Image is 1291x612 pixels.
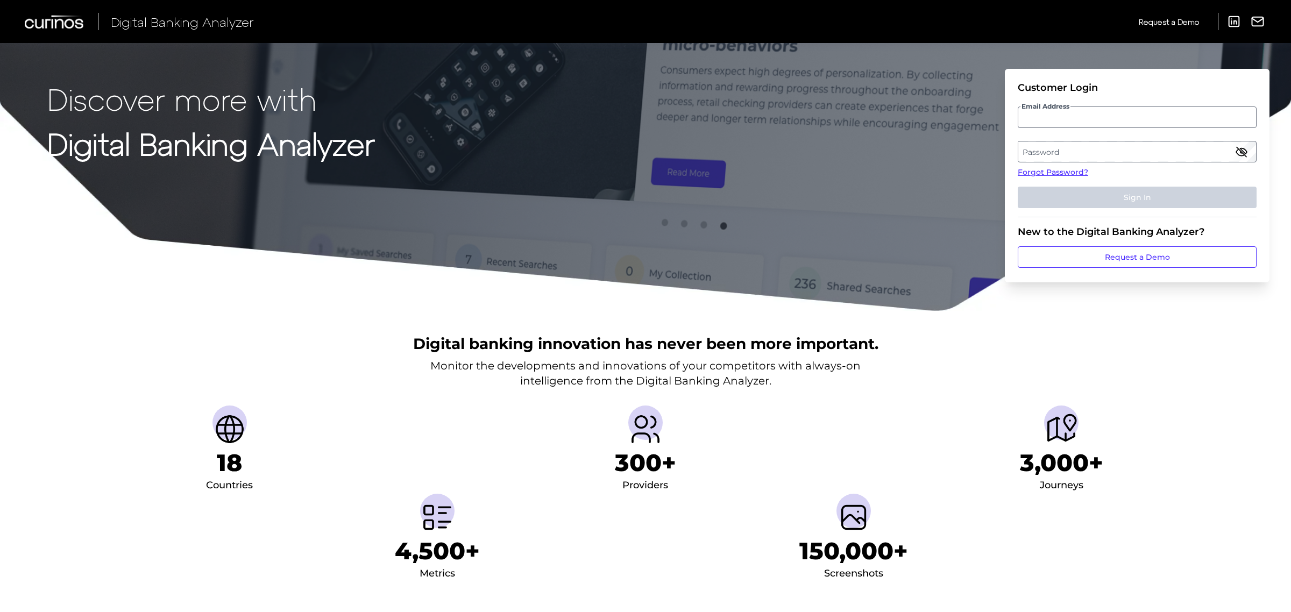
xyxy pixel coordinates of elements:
[1044,412,1079,446] img: Journeys
[217,449,242,477] h1: 18
[1018,187,1257,208] button: Sign In
[413,333,878,354] h2: Digital banking innovation has never been more important.
[1139,13,1199,31] a: Request a Demo
[1018,82,1257,94] div: Customer Login
[206,477,253,494] div: Countries
[1020,449,1103,477] h1: 3,000+
[1018,167,1257,178] a: Forgot Password?
[420,565,455,582] div: Metrics
[1018,226,1257,238] div: New to the Digital Banking Analyzer?
[1018,142,1255,161] label: Password
[1018,246,1257,268] a: Request a Demo
[47,82,375,116] p: Discover more with
[212,412,247,446] img: Countries
[420,500,455,535] img: Metrics
[111,14,254,30] span: Digital Banking Analyzer
[824,565,883,582] div: Screenshots
[1040,477,1083,494] div: Journeys
[25,15,85,29] img: Curinos
[1020,102,1070,111] span: Email Address
[47,125,375,161] strong: Digital Banking Analyzer
[799,537,908,565] h1: 150,000+
[628,412,663,446] img: Providers
[1139,17,1199,26] span: Request a Demo
[430,358,861,388] p: Monitor the developments and innovations of your competitors with always-on intelligence from the...
[622,477,668,494] div: Providers
[395,537,480,565] h1: 4,500+
[615,449,676,477] h1: 300+
[836,500,871,535] img: Screenshots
